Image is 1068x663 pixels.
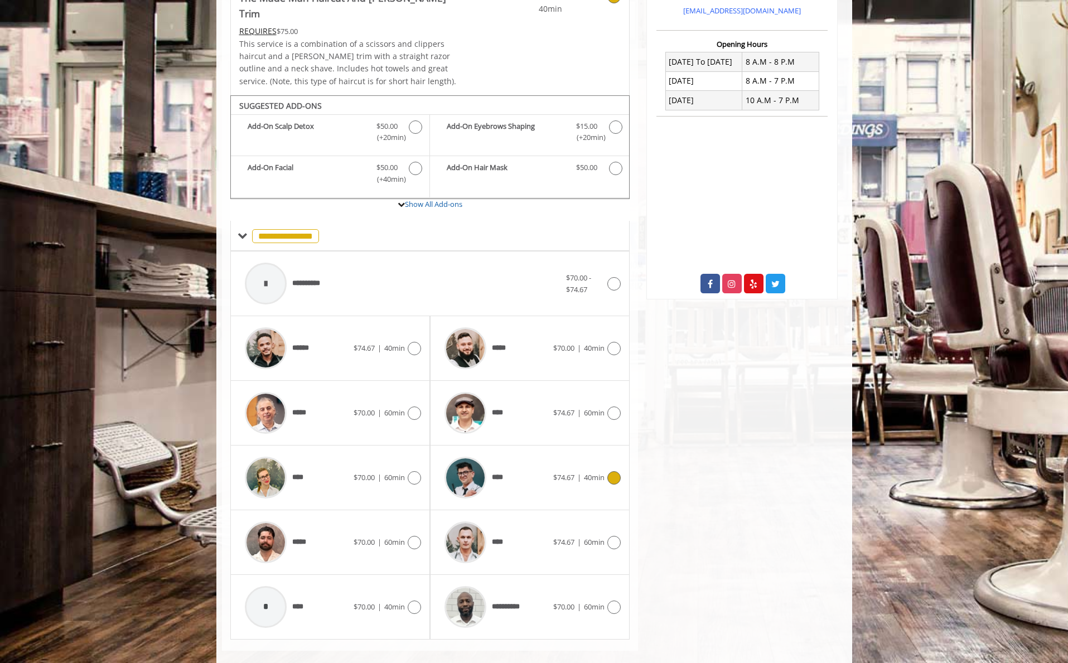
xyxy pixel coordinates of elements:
[742,91,819,110] td: 10 A.M - 7 P.M
[354,472,375,482] span: $70.00
[570,132,603,143] span: (+20min )
[436,120,624,147] label: Add-On Eyebrows Shaping
[566,273,591,294] span: $70.00 - $74.67
[553,537,574,547] span: $74.67
[376,120,398,132] span: $50.00
[577,472,581,482] span: |
[376,162,398,173] span: $50.00
[248,162,365,185] b: Add-On Facial
[577,602,581,612] span: |
[584,343,605,353] span: 40min
[239,26,277,36] span: This service needs some Advance to be paid before we block your appointment
[665,52,742,71] td: [DATE] To [DATE]
[354,408,375,418] span: $70.00
[665,91,742,110] td: [DATE]
[378,602,381,612] span: |
[436,162,624,178] label: Add-On Hair Mask
[384,408,405,418] span: 60min
[384,472,405,482] span: 60min
[665,71,742,90] td: [DATE]
[656,40,828,48] h3: Opening Hours
[553,343,574,353] span: $70.00
[447,120,565,144] b: Add-On Eyebrows Shaping
[576,120,597,132] span: $15.00
[230,95,630,199] div: The Made Man Haircut And Beard Trim Add-onS
[370,132,403,143] span: (+20min )
[584,408,605,418] span: 60min
[354,602,375,612] span: $70.00
[584,602,605,612] span: 60min
[384,602,405,612] span: 40min
[239,38,463,88] p: This service is a combination of a scissors and clippers haircut and a [PERSON_NAME] trim with a ...
[370,173,403,185] span: (+40min )
[584,472,605,482] span: 40min
[384,343,405,353] span: 40min
[354,343,375,353] span: $74.67
[584,537,605,547] span: 60min
[378,537,381,547] span: |
[577,408,581,418] span: |
[553,472,574,482] span: $74.67
[236,162,424,188] label: Add-On Facial
[405,199,462,209] a: Show All Add-ons
[496,3,562,15] span: 40min
[378,343,381,353] span: |
[378,408,381,418] span: |
[683,6,801,16] a: [EMAIL_ADDRESS][DOMAIN_NAME]
[239,100,322,111] b: SUGGESTED ADD-ONS
[447,162,565,175] b: Add-On Hair Mask
[354,537,375,547] span: $70.00
[248,120,365,144] b: Add-On Scalp Detox
[239,25,463,37] div: $75.00
[553,408,574,418] span: $74.67
[553,602,574,612] span: $70.00
[378,472,381,482] span: |
[577,343,581,353] span: |
[742,52,819,71] td: 8 A.M - 8 P.M
[742,71,819,90] td: 8 A.M - 7 P.M
[236,120,424,147] label: Add-On Scalp Detox
[384,537,405,547] span: 60min
[577,537,581,547] span: |
[576,162,597,173] span: $50.00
